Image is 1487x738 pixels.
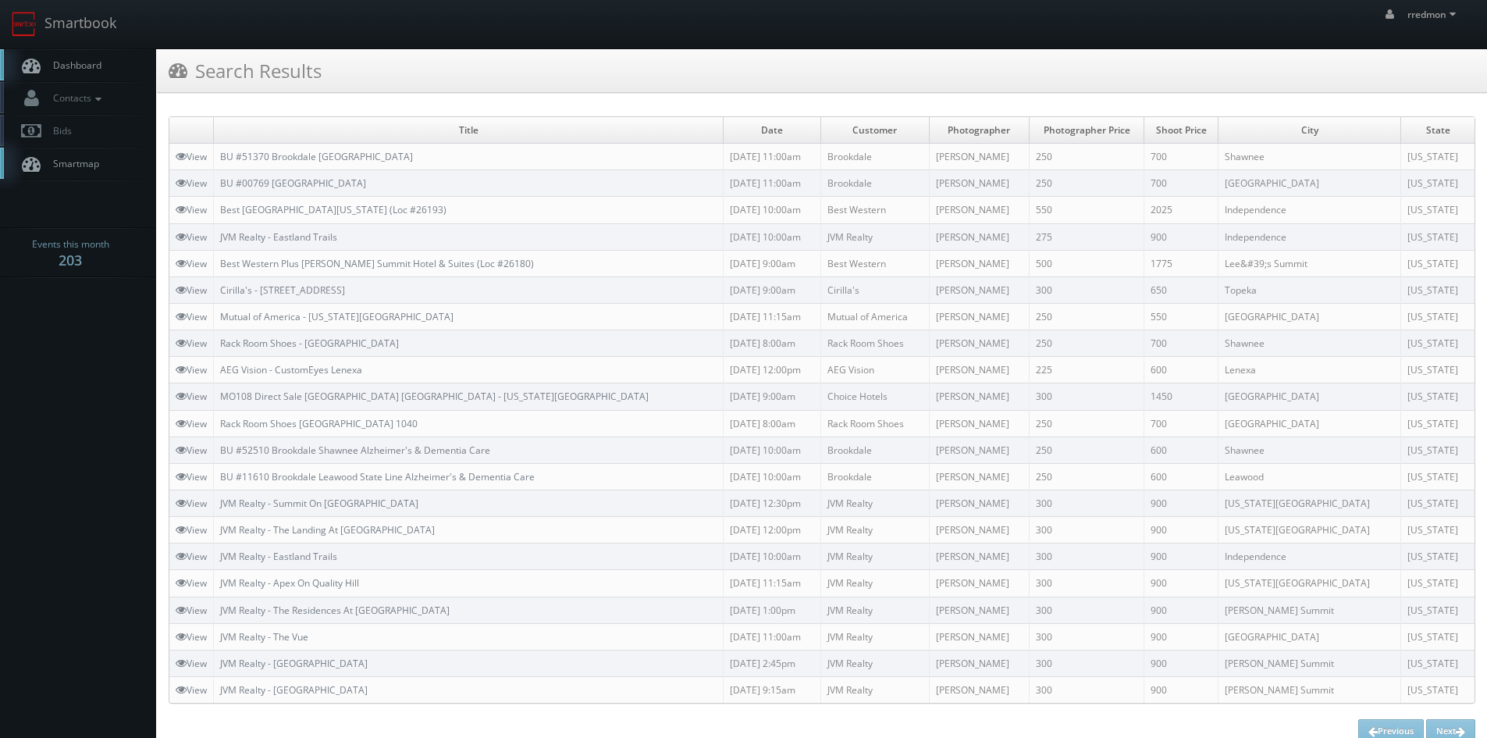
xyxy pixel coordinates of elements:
[1029,570,1144,597] td: 300
[1401,357,1475,383] td: [US_STATE]
[724,544,821,570] td: [DATE] 10:00am
[1401,490,1475,516] td: [US_STATE]
[1218,650,1401,676] td: [PERSON_NAME] Summit
[1144,676,1218,703] td: 900
[929,544,1029,570] td: [PERSON_NAME]
[821,223,930,250] td: JVM Realty
[724,144,821,170] td: [DATE] 11:00am
[45,59,101,72] span: Dashboard
[724,490,821,516] td: [DATE] 12:30pm
[214,117,724,144] td: Title
[1029,144,1144,170] td: 250
[929,357,1029,383] td: [PERSON_NAME]
[176,444,207,457] a: View
[176,257,207,270] a: View
[1401,410,1475,437] td: [US_STATE]
[1218,597,1401,623] td: [PERSON_NAME] Summit
[1401,544,1475,570] td: [US_STATE]
[220,576,359,590] a: JVM Realty - Apex On Quality Hill
[12,12,37,37] img: smartbook-logo.png
[1029,330,1144,357] td: 250
[220,683,368,697] a: JVM Realty - [GEOGRAPHIC_DATA]
[220,550,337,563] a: JVM Realty - Eastland Trails
[176,470,207,483] a: View
[821,410,930,437] td: Rack Room Shoes
[724,357,821,383] td: [DATE] 12:00pm
[176,310,207,323] a: View
[32,237,109,252] span: Events this month
[220,283,345,297] a: Cirilla's - [STREET_ADDRESS]
[929,250,1029,276] td: [PERSON_NAME]
[1029,463,1144,490] td: 250
[821,437,930,463] td: Brookdale
[1401,170,1475,197] td: [US_STATE]
[176,683,207,697] a: View
[821,170,930,197] td: Brookdale
[1029,117,1144,144] td: Photographer Price
[1218,276,1401,303] td: Topeka
[59,251,82,269] strong: 203
[929,597,1029,623] td: [PERSON_NAME]
[1144,437,1218,463] td: 600
[929,410,1029,437] td: [PERSON_NAME]
[724,383,821,410] td: [DATE] 9:00am
[1029,410,1144,437] td: 250
[821,676,930,703] td: JVM Realty
[724,623,821,650] td: [DATE] 11:00am
[1401,144,1475,170] td: [US_STATE]
[1029,650,1144,676] td: 300
[724,410,821,437] td: [DATE] 8:00am
[176,150,207,163] a: View
[1144,223,1218,250] td: 900
[821,250,930,276] td: Best Western
[1144,650,1218,676] td: 900
[45,157,99,170] span: Smartmap
[724,650,821,676] td: [DATE] 2:45pm
[821,357,930,383] td: AEG Vision
[1401,330,1475,357] td: [US_STATE]
[821,197,930,223] td: Best Western
[1144,597,1218,623] td: 900
[724,517,821,544] td: [DATE] 12:00pm
[1144,303,1218,330] td: 550
[1401,197,1475,223] td: [US_STATE]
[1218,623,1401,650] td: [GEOGRAPHIC_DATA]
[724,303,821,330] td: [DATE] 11:15am
[176,283,207,297] a: View
[821,144,930,170] td: Brookdale
[220,363,362,376] a: AEG Vision - CustomEyes Lenexa
[724,676,821,703] td: [DATE] 9:15am
[1401,463,1475,490] td: [US_STATE]
[220,657,368,670] a: JVM Realty - [GEOGRAPHIC_DATA]
[1218,517,1401,544] td: [US_STATE][GEOGRAPHIC_DATA]
[724,223,821,250] td: [DATE] 10:00am
[1401,650,1475,676] td: [US_STATE]
[1029,383,1144,410] td: 300
[1029,223,1144,250] td: 275
[929,517,1029,544] td: [PERSON_NAME]
[220,176,366,190] a: BU #00769 [GEOGRAPHIC_DATA]
[821,383,930,410] td: Choice Hotels
[929,676,1029,703] td: [PERSON_NAME]
[929,650,1029,676] td: [PERSON_NAME]
[220,337,399,350] a: Rack Room Shoes - [GEOGRAPHIC_DATA]
[929,276,1029,303] td: [PERSON_NAME]
[220,230,337,244] a: JVM Realty - Eastland Trails
[929,330,1029,357] td: [PERSON_NAME]
[1218,490,1401,516] td: [US_STATE][GEOGRAPHIC_DATA]
[1218,197,1401,223] td: Independence
[1401,250,1475,276] td: [US_STATE]
[1144,463,1218,490] td: 600
[1029,517,1144,544] td: 300
[724,276,821,303] td: [DATE] 9:00am
[220,630,308,644] a: JVM Realty - The Vue
[1144,276,1218,303] td: 650
[176,230,207,244] a: View
[1218,117,1401,144] td: City
[821,597,930,623] td: JVM Realty
[1218,410,1401,437] td: [GEOGRAPHIC_DATA]
[220,470,535,483] a: BU #11610 Brookdale Leawood State Line Alzheimer's & Dementia Care
[1144,544,1218,570] td: 900
[1029,544,1144,570] td: 300
[1218,170,1401,197] td: [GEOGRAPHIC_DATA]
